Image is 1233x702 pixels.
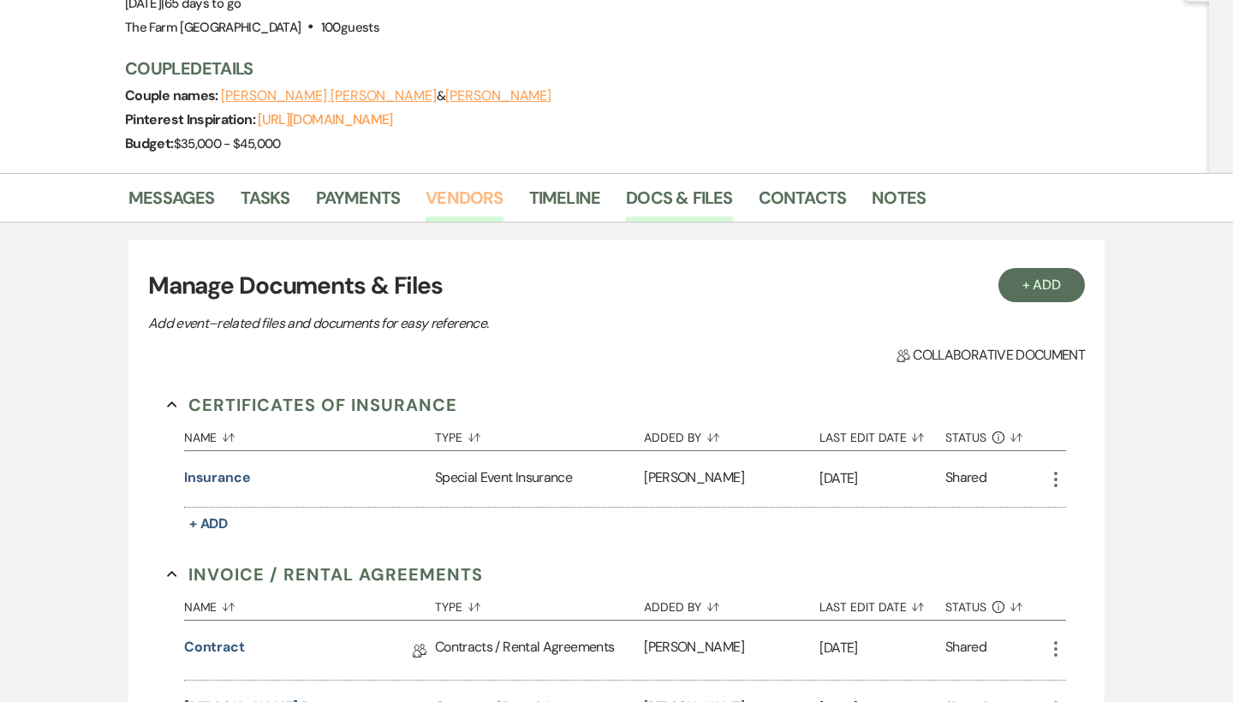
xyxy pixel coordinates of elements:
[872,184,926,222] a: Notes
[644,418,819,450] button: Added By
[321,19,379,36] span: 100 guests
[174,135,281,152] span: $35,000 - $45,000
[819,467,945,490] p: [DATE]
[184,467,251,488] button: Insurance
[529,184,601,222] a: Timeline
[435,587,644,620] button: Type
[819,637,945,659] p: [DATE]
[435,418,644,450] button: Type
[184,637,245,663] a: Contract
[128,184,215,222] a: Messages
[148,268,1085,304] h3: Manage Documents & Files
[759,184,847,222] a: Contacts
[125,57,1084,80] h3: Couple Details
[626,184,732,222] a: Docs & Files
[896,345,1085,366] span: Collaborative document
[945,587,1045,620] button: Status
[819,587,945,620] button: Last Edit Date
[644,587,819,620] button: Added By
[945,467,986,491] div: Shared
[435,621,644,680] div: Contracts / Rental Agreements
[221,87,551,104] span: &
[125,86,221,104] span: Couple names:
[945,637,986,663] div: Shared
[167,392,457,418] button: Certificates of Insurance
[221,89,437,103] button: [PERSON_NAME] [PERSON_NAME]
[998,268,1086,302] button: + Add
[125,19,301,36] span: The Farm [GEOGRAPHIC_DATA]
[644,621,819,680] div: [PERSON_NAME]
[184,418,435,450] button: Name
[241,184,290,222] a: Tasks
[426,184,503,222] a: Vendors
[148,312,748,335] p: Add event–related files and documents for easy reference.
[125,110,258,128] span: Pinterest Inspiration:
[445,89,551,103] button: [PERSON_NAME]
[167,562,483,587] button: Invoice / Rental Agreements
[435,451,644,507] div: Special Event Insurance
[189,515,229,532] span: + Add
[184,587,435,620] button: Name
[258,110,392,128] a: [URL][DOMAIN_NAME]
[316,184,401,222] a: Payments
[945,601,986,613] span: Status
[819,418,945,450] button: Last Edit Date
[945,418,1045,450] button: Status
[945,431,986,443] span: Status
[184,512,234,536] button: + Add
[644,451,819,507] div: [PERSON_NAME]
[125,134,174,152] span: Budget:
